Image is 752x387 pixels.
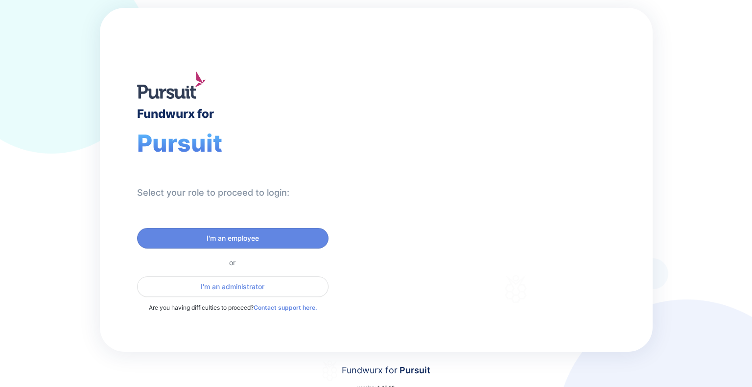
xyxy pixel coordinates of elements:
[432,194,600,222] div: Thank you for choosing Fundwurx as your partner in driving positive social impact!
[207,233,259,243] span: I'm an employee
[201,282,264,292] span: I'm an administrator
[137,187,289,199] div: Select your role to proceed to login:
[137,71,206,99] img: logo.jpg
[137,107,214,121] div: Fundwurx for
[432,151,544,174] div: Fundwurx
[137,129,222,158] span: Pursuit
[398,365,430,375] span: Pursuit
[254,304,317,311] a: Contact support here.
[137,303,329,313] p: Are you having difficulties to proceed?
[342,364,430,377] div: Fundwurx for
[432,137,509,147] div: Welcome to
[137,258,329,267] div: or
[137,228,329,249] button: I'm an employee
[137,276,329,297] button: I'm an administrator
